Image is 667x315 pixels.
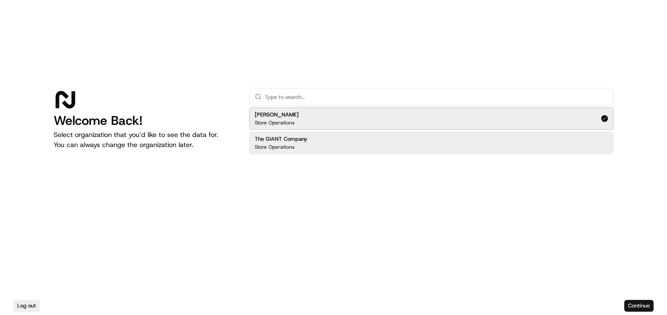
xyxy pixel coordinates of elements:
div: Suggestions [249,106,613,156]
button: Continue [624,300,654,312]
button: Log out [13,300,40,312]
p: Store Operations [255,144,295,150]
h2: The GIANT Company [255,135,308,143]
input: Type to search... [265,88,608,105]
p: Store Operations [255,119,295,126]
h1: Welcome Back! [54,113,236,128]
h2: [PERSON_NAME] [255,111,299,119]
p: Select organization that you’d like to see the data for. You can always change the organization l... [54,130,236,150]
